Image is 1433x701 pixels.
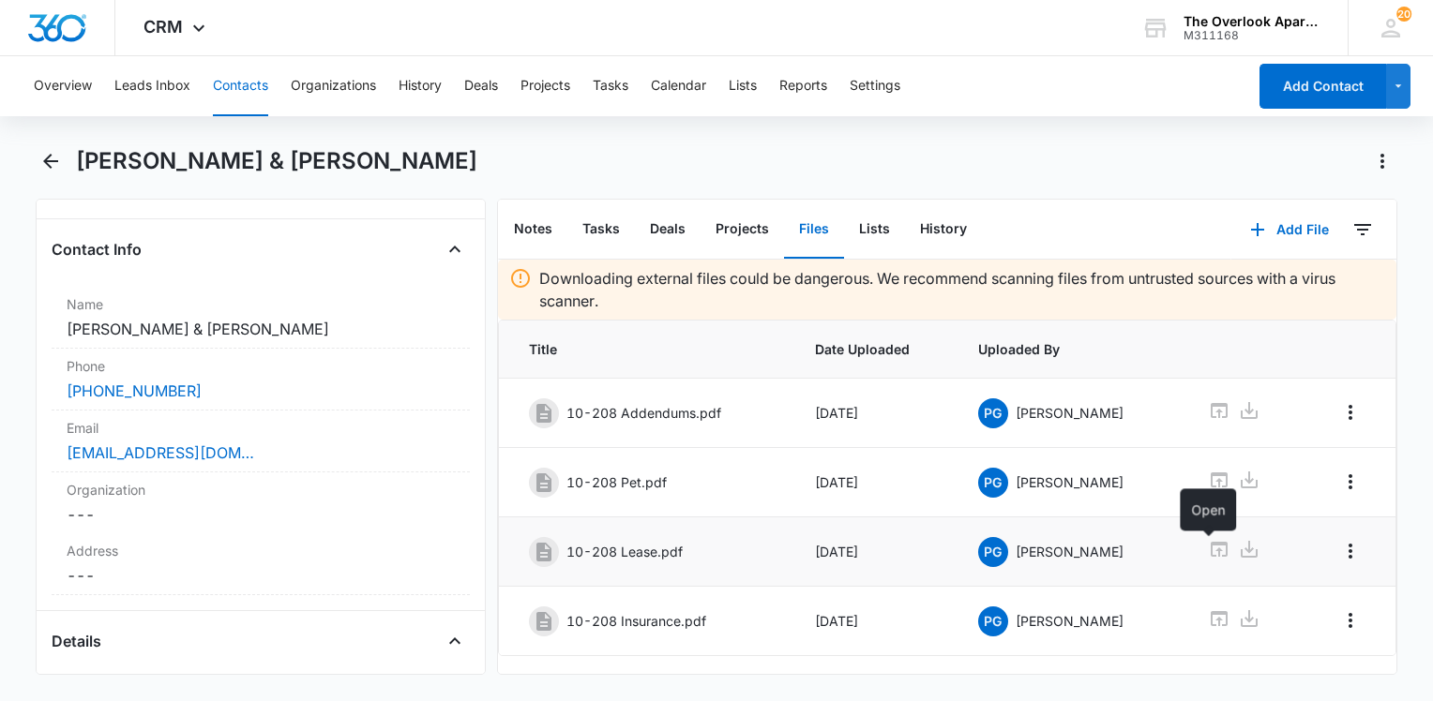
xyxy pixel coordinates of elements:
a: [EMAIL_ADDRESS][DOMAIN_NAME] [67,441,254,464]
button: Deals [464,56,498,116]
span: PG [978,537,1008,567]
span: 20 [1396,7,1411,22]
button: Tasks [567,201,635,259]
div: Organization--- [52,472,470,533]
button: Actions [1367,146,1397,176]
h1: [PERSON_NAME] & [PERSON_NAME] [76,147,477,175]
div: Phone[PHONE_NUMBER] [52,349,470,410]
button: Lists [729,56,757,116]
p: Downloading external files could be dangerous. We recommend scanning files from untrusted sources... [539,267,1385,312]
td: [DATE] [792,587,955,656]
div: Open [1180,488,1236,530]
div: account name [1184,14,1320,29]
button: Organizations [291,56,376,116]
dd: [PERSON_NAME] & [PERSON_NAME] [67,318,455,340]
button: History [905,201,982,259]
button: Add Contact [1260,64,1386,109]
div: account id [1184,29,1320,42]
span: Date Uploaded [815,339,932,359]
p: [PERSON_NAME] [1016,403,1124,423]
dd: --- [67,564,455,587]
a: [PHONE_NUMBER] [67,380,202,402]
button: Back [36,146,65,176]
h4: Details [52,630,101,652]
button: Filters [1348,215,1378,245]
label: Address [67,541,455,560]
label: Organization [67,480,455,500]
div: Address--- [52,533,470,595]
button: Tasks [593,56,628,116]
p: 10-208 Insurance.pdf [566,611,706,631]
td: [DATE] [792,517,955,587]
label: Name [67,294,455,314]
button: Overflow Menu [1335,397,1365,427]
button: Contacts [213,56,268,116]
p: 10-208 Lease.pdf [566,542,683,561]
label: Phone [67,356,455,376]
span: PG [978,606,1008,636]
button: Lists [844,201,905,259]
span: PG [978,398,1008,428]
div: notifications count [1396,7,1411,22]
label: Email [67,418,455,438]
button: Add File [1231,207,1348,252]
button: Deals [635,201,701,259]
button: Overview [34,56,92,116]
button: Close [440,234,470,264]
button: Projects [520,56,570,116]
button: Reports [779,56,827,116]
span: PG [978,468,1008,498]
button: Overflow Menu [1335,605,1365,635]
h4: Contact Info [52,238,142,261]
button: Projects [701,201,784,259]
td: [DATE] [792,448,955,517]
button: Settings [850,56,900,116]
div: Email[EMAIL_ADDRESS][DOMAIN_NAME] [52,410,470,472]
button: Files [784,201,844,259]
span: Uploaded By [978,339,1164,359]
button: Calendar [651,56,706,116]
button: Overflow Menu [1335,467,1365,497]
button: Close [440,626,470,656]
span: Title [529,339,770,359]
p: [PERSON_NAME] [1016,472,1124,492]
div: Name[PERSON_NAME] & [PERSON_NAME] [52,287,470,349]
button: Notes [499,201,567,259]
button: Overflow Menu [1335,536,1365,566]
span: CRM [143,17,183,37]
td: [DATE] [792,379,955,448]
p: [PERSON_NAME] [1016,611,1124,631]
button: Leads Inbox [114,56,190,116]
p: [PERSON_NAME] [1016,542,1124,561]
button: History [399,56,442,116]
p: 10-208 Addendums.pdf [566,403,721,423]
p: 10-208 Pet.pdf [566,472,667,492]
dd: --- [67,503,455,526]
